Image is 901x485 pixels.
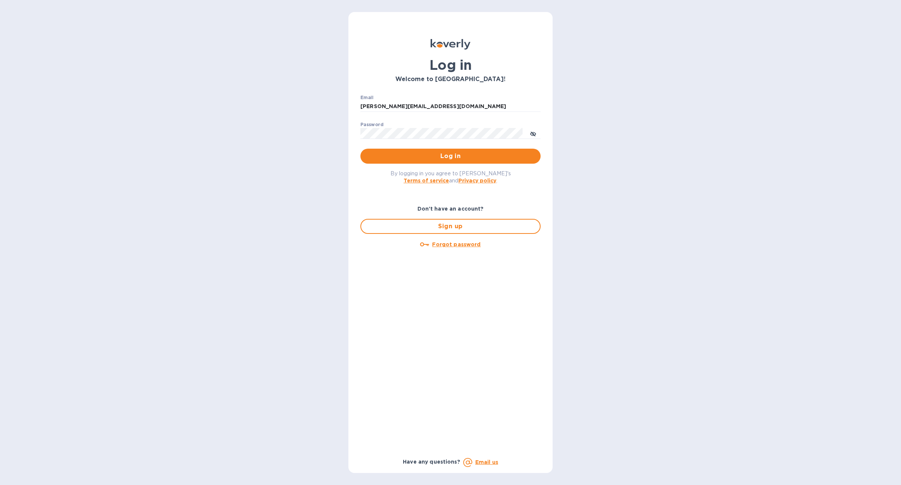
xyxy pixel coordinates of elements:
img: Koverly [431,39,470,50]
input: Enter email address [360,101,541,112]
label: Password [360,122,383,127]
label: Email [360,95,374,100]
span: Sign up [367,222,534,231]
b: Don't have an account? [417,206,484,212]
u: Forgot password [432,241,481,247]
h3: Welcome to [GEOGRAPHIC_DATA]! [360,76,541,83]
button: toggle password visibility [526,126,541,141]
button: Sign up [360,219,541,234]
span: By logging in you agree to [PERSON_NAME]'s and . [390,170,511,184]
button: Log in [360,149,541,164]
a: Privacy policy [458,178,496,184]
span: Log in [366,152,535,161]
a: Terms of service [404,178,449,184]
h1: Log in [360,57,541,73]
b: Have any questions? [403,459,460,465]
a: Email us [475,459,498,465]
